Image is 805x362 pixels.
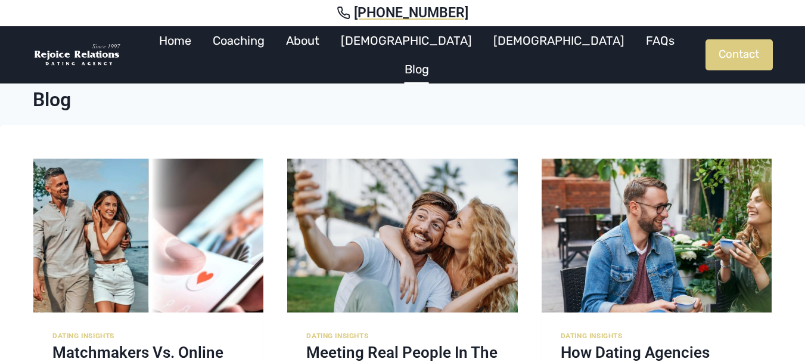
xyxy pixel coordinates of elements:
[148,26,202,55] a: Home
[128,26,705,83] nav: Primary
[287,159,517,313] a: Meeting Real People in the Digital Age: Beyond Online Dating
[33,43,122,67] img: Rejoice Relations
[394,55,440,83] a: Blog
[202,26,275,55] a: Coaching
[287,159,517,313] img: selfie
[483,26,635,55] a: [DEMOGRAPHIC_DATA]
[33,159,263,313] img: Matchmakers vs. Online Dating: Pros and Cons
[33,88,773,111] h1: Blog
[705,39,773,70] a: Contact
[330,26,483,55] a: [DEMOGRAPHIC_DATA]
[14,5,791,21] a: [PHONE_NUMBER]
[635,26,685,55] a: FAQs
[542,159,772,313] img: How Dating Agencies Work: A Comprehensive Guide
[561,332,623,340] a: Dating Insights
[306,332,368,340] a: Dating Insights
[275,26,330,55] a: About
[354,5,468,21] span: [PHONE_NUMBER]
[52,332,114,340] a: Dating Insights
